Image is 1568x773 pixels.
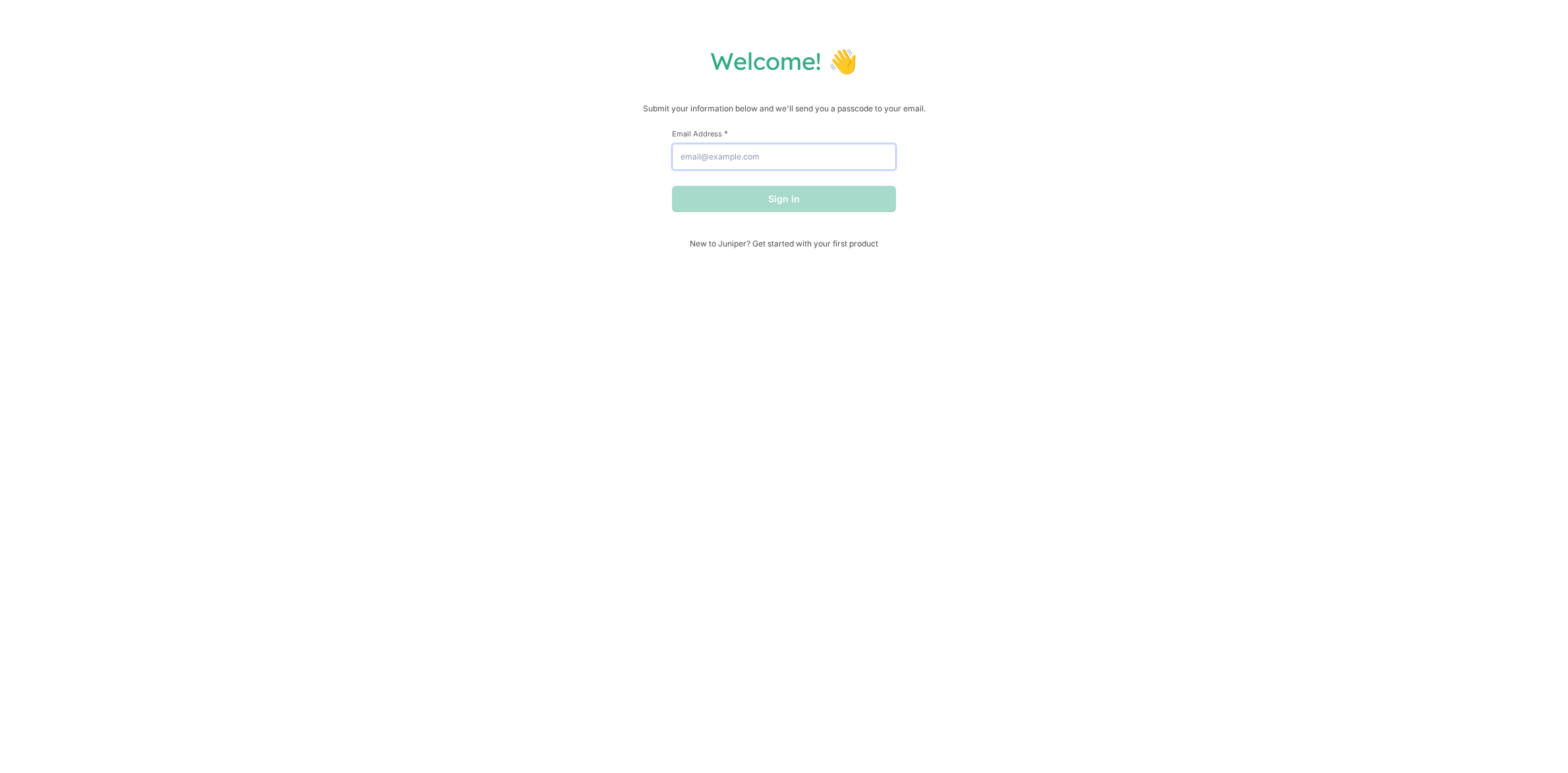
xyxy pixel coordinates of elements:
p: Submit your information below and we'll send you a passcode to your email. [13,102,1555,115]
span: New to Juniper? Get started with your first product [672,239,896,248]
input: email@example.com [672,144,896,170]
label: Email Address [672,129,896,138]
h1: Welcome! 👋 [13,46,1555,76]
span: This field is required. [724,129,728,138]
